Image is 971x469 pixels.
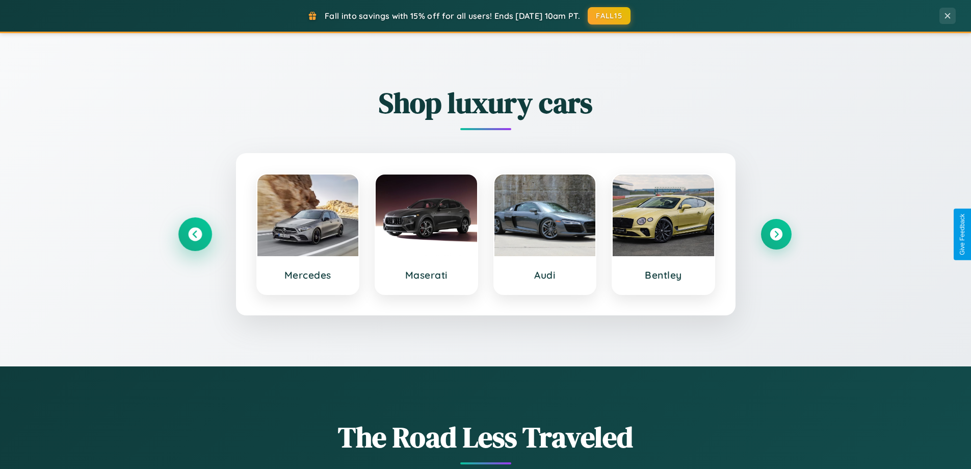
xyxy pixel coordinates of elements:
[180,417,792,457] h1: The Road Less Traveled
[386,269,467,281] h3: Maserati
[959,214,966,255] div: Give Feedback
[623,269,704,281] h3: Bentley
[180,83,792,122] h2: Shop luxury cars
[588,7,631,24] button: FALL15
[505,269,586,281] h3: Audi
[268,269,349,281] h3: Mercedes
[325,11,580,21] span: Fall into savings with 15% off for all users! Ends [DATE] 10am PT.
